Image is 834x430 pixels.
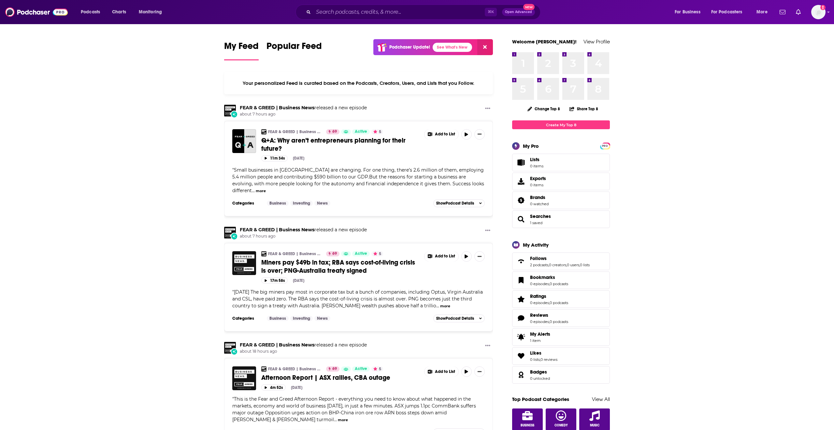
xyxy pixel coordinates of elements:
span: My Alerts [514,332,527,342]
svg: Add a profile image [820,5,826,10]
span: Follows [530,255,547,261]
button: 11m 34s [261,155,288,161]
span: 69 [332,129,337,135]
span: Ratings [530,293,546,299]
a: Miners pay $49b in tax; RBA says cost-of-living crisis is over; PNG-Australia treaty signed [261,258,420,275]
img: FEAR & GREED | Business News [261,251,266,256]
button: 5 [371,251,383,256]
a: Searches [530,213,551,219]
a: Brands [514,196,527,205]
a: Bookmarks [530,274,568,280]
span: Lists [514,158,527,167]
a: Badges [530,369,550,375]
img: FEAR & GREED | Business News [224,227,236,238]
div: New Episode [231,348,238,355]
a: Q+A: Why aren’t entrepreneurs planning for their future? [232,129,256,153]
span: Monitoring [139,8,162,17]
a: Afternoon Report | ASX rallies, CBA outage [232,366,256,390]
a: 0 episodes [530,282,549,286]
h3: released a new episode [240,105,367,111]
img: FEAR & GREED | Business News [261,366,266,372]
span: Badges [512,366,610,384]
button: open menu [752,7,776,17]
span: My Feed [224,40,259,55]
button: 4m 52s [261,384,286,391]
a: Investing [290,201,313,206]
button: more [440,303,450,309]
h3: released a new episode [240,342,367,348]
a: Reviews [530,312,568,318]
img: Podchaser - Follow, Share and Rate Podcasts [5,6,68,18]
a: 0 watched [530,202,549,206]
span: Exports [514,177,527,186]
button: Show More Button [474,251,485,262]
a: Afternoon Report | ASX rallies, CBA outage [261,374,420,382]
a: 0 users [567,263,579,267]
a: 0 podcasts [550,282,568,286]
span: Badges [530,369,547,375]
h3: Categories [232,316,262,321]
span: Music [590,423,599,427]
a: 0 reviews [540,357,557,362]
button: Show More Button [424,251,458,262]
span: " [232,167,484,193]
a: 69 [326,129,339,134]
div: Your personalized Feed is curated based on the Podcasts, Creators, Users, and Lists that you Follow. [224,72,493,94]
a: Q+A: Why aren’t entrepreneurs planning for their future? [261,136,420,153]
a: View All [592,396,610,402]
a: News [314,316,330,321]
button: open menu [670,7,709,17]
span: Ratings [512,290,610,308]
span: My Alerts [530,331,550,337]
a: Create My Top 8 [512,120,610,129]
button: ShowPodcast Details [433,315,485,322]
span: 0 items [530,183,546,187]
a: 0 podcasts [550,300,568,305]
a: FEAR & GREED | Business News [240,105,314,111]
a: Follows [514,257,527,266]
span: Likes [512,347,610,365]
span: Miners pay $49b in tax; RBA says cost-of-living crisis is over; PNG-Australia treaty signed [261,258,415,275]
span: ... [436,303,439,309]
a: 1 saved [530,221,542,225]
span: Active [355,251,367,257]
a: Ratings [514,295,527,304]
span: " [232,289,483,309]
img: Miners pay $49b in tax; RBA says cost-of-living crisis is over; PNG-Australia treaty signed [232,251,256,275]
span: Open Advanced [505,10,532,14]
button: ShowPodcast Details [433,199,485,207]
div: New Episode [231,111,238,118]
span: Likes [530,350,541,356]
button: Show More Button [482,342,493,350]
span: Add to List [435,254,455,259]
button: more [256,188,266,194]
span: Follows [512,253,610,270]
a: See What's New [433,43,472,52]
span: Add to List [435,132,455,137]
span: about 18 hours ago [240,349,367,354]
a: Charts [108,7,130,17]
span: , [540,357,540,362]
span: PRO [601,144,609,148]
a: 69 [326,366,339,372]
button: Show More Button [424,129,458,140]
a: 2 podcasts [530,263,548,267]
span: ⌘ K [485,8,497,16]
span: Small businesses in [GEOGRAPHIC_DATA] are changing. For one thing, there’s 2.6 million of them, e... [232,167,484,193]
a: 0 unlocked [530,376,550,381]
span: Searches [512,210,610,228]
span: Bookmarks [512,271,610,289]
a: 0 lists [530,357,540,362]
span: Logged in as jhutchinson [811,5,826,19]
span: Q+A: Why aren’t entrepreneurs planning for their future? [261,136,406,153]
a: Likes [530,350,557,356]
button: Show profile menu [811,5,826,19]
a: 0 lists [580,263,590,267]
div: New Episode [231,233,238,240]
span: ... [252,188,255,193]
img: FEAR & GREED | Business News [224,342,236,354]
